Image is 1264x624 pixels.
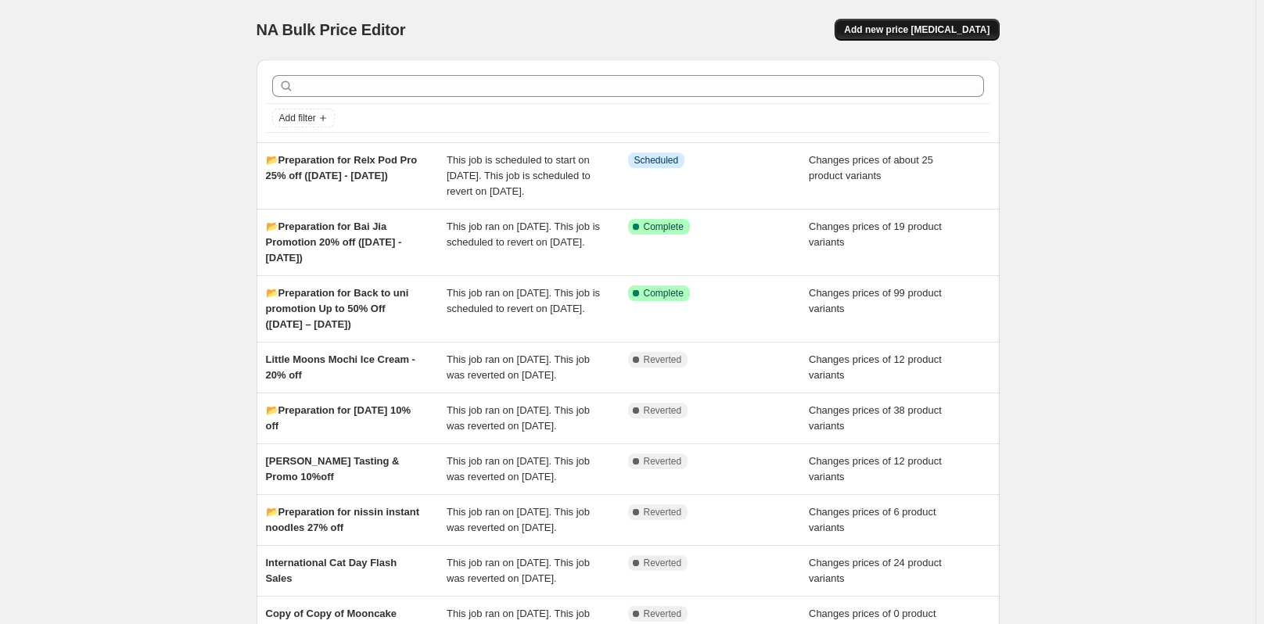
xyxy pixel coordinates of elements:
[266,506,420,533] span: 📂Preparation for nissin instant noodles 27% off
[644,455,682,468] span: Reverted
[809,154,933,181] span: Changes prices of about 25 product variants
[809,221,942,248] span: Changes prices of 19 product variants
[266,608,397,619] span: Copy of Copy of Mooncake
[644,287,684,299] span: Complete
[447,221,600,248] span: This job ran on [DATE]. This job is scheduled to revert on [DATE].
[447,455,590,482] span: This job ran on [DATE]. This job was reverted on [DATE].
[266,287,409,330] span: 📂Preparation for Back to uni promotion Up to 50% Off ([DATE] – [DATE])
[447,353,590,381] span: This job ran on [DATE]. This job was reverted on [DATE].
[644,608,682,620] span: Reverted
[809,404,942,432] span: Changes prices of 38 product variants
[809,353,942,381] span: Changes prices of 12 product variants
[266,557,397,584] span: International Cat Day Flash Sales
[266,455,400,482] span: [PERSON_NAME] Tasting & Promo 10%off
[644,221,684,233] span: Complete
[809,287,942,314] span: Changes prices of 99 product variants
[447,557,590,584] span: This job ran on [DATE]. This job was reverted on [DATE].
[809,557,942,584] span: Changes prices of 24 product variants
[844,23,989,36] span: Add new price [MEDICAL_DATA]
[447,404,590,432] span: This job ran on [DATE]. This job was reverted on [DATE].
[266,353,415,381] span: Little Moons Mochi Ice Cream - 20% off
[644,404,682,417] span: Reverted
[266,404,411,432] span: 📂Preparation for [DATE] 10% off
[266,221,402,264] span: 📂Preparation for Bai Jia Promotion 20% off ([DATE] - [DATE])
[257,21,406,38] span: NA Bulk Price Editor
[644,557,682,569] span: Reverted
[835,19,999,41] button: Add new price [MEDICAL_DATA]
[279,112,316,124] span: Add filter
[266,154,418,181] span: 📂Preparation for Relx Pod Pro 25% off ([DATE] - [DATE])
[644,353,682,366] span: Reverted
[447,287,600,314] span: This job ran on [DATE]. This job is scheduled to revert on [DATE].
[447,154,591,197] span: This job is scheduled to start on [DATE]. This job is scheduled to revert on [DATE].
[644,506,682,518] span: Reverted
[447,506,590,533] span: This job ran on [DATE]. This job was reverted on [DATE].
[272,109,335,127] button: Add filter
[809,506,936,533] span: Changes prices of 6 product variants
[809,455,942,482] span: Changes prices of 12 product variants
[634,154,679,167] span: Scheduled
